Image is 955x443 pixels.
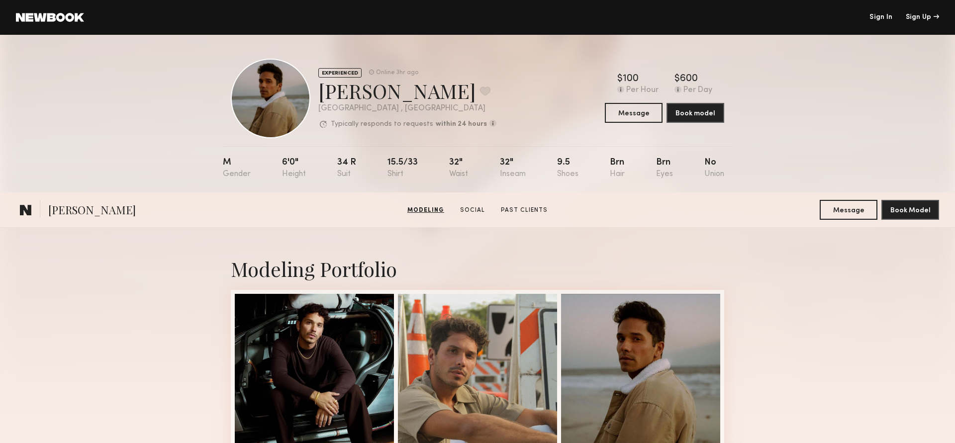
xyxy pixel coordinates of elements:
[497,206,552,215] a: Past Clients
[387,158,418,178] div: 15.5/33
[605,103,663,123] button: Message
[403,206,448,215] a: Modeling
[656,158,673,178] div: Brn
[680,74,698,84] div: 600
[674,74,680,84] div: $
[231,256,724,282] div: Modeling Portfolio
[610,158,625,178] div: Brn
[318,78,496,104] div: [PERSON_NAME]
[331,121,433,128] p: Typically responds to requests
[869,14,892,21] a: Sign In
[48,202,136,220] span: [PERSON_NAME]
[436,121,487,128] b: within 24 hours
[318,104,496,113] div: [GEOGRAPHIC_DATA] , [GEOGRAPHIC_DATA]
[906,14,939,21] div: Sign Up
[376,70,418,76] div: Online 3hr ago
[337,158,356,178] div: 34 r
[617,74,623,84] div: $
[683,86,712,95] div: Per Day
[704,158,724,178] div: No
[623,74,639,84] div: 100
[223,158,251,178] div: M
[449,158,468,178] div: 32"
[820,200,877,220] button: Message
[667,103,724,123] button: Book model
[626,86,659,95] div: Per Hour
[456,206,489,215] a: Social
[881,200,939,220] button: Book Model
[500,158,526,178] div: 32"
[318,68,362,78] div: EXPERIENCED
[282,158,306,178] div: 6'0"
[881,205,939,214] a: Book Model
[557,158,578,178] div: 9.5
